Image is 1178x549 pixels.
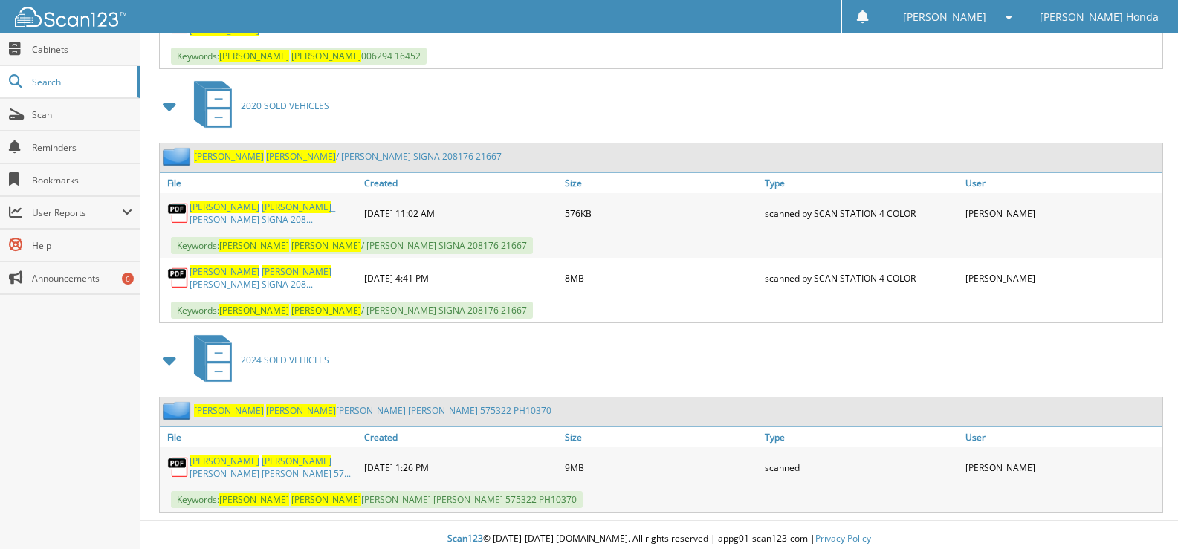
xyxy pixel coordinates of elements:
[262,265,331,278] span: [PERSON_NAME]
[32,43,132,56] span: Cabinets
[32,76,130,88] span: Search
[291,304,361,316] span: [PERSON_NAME]
[190,455,357,480] a: [PERSON_NAME] [PERSON_NAME][PERSON_NAME] [PERSON_NAME] 57...
[190,455,259,467] span: [PERSON_NAME]
[32,272,132,285] span: Announcements
[219,304,289,316] span: [PERSON_NAME]
[561,173,762,193] a: Size
[190,201,357,226] a: [PERSON_NAME] [PERSON_NAME]_ [PERSON_NAME] SIGNA 208...
[122,273,134,285] div: 6
[266,404,336,417] span: [PERSON_NAME]
[194,404,551,417] a: [PERSON_NAME] [PERSON_NAME][PERSON_NAME] [PERSON_NAME] 575322 PH10370
[447,532,483,545] span: Scan123
[360,427,561,447] a: Created
[360,197,561,230] div: [DATE] 11:02 AM
[241,100,329,112] span: 2020 SOLD VEHICLES
[262,455,331,467] span: [PERSON_NAME]
[171,237,533,254] span: Keywords: / [PERSON_NAME] SIGNA 208176 21667
[761,451,962,484] div: scanned
[171,48,427,65] span: Keywords: 006294 16452
[185,77,329,135] a: 2020 SOLD VEHICLES
[163,147,194,166] img: folder2.png
[962,261,1162,294] div: [PERSON_NAME]
[561,197,762,230] div: 576KB
[190,201,259,213] span: [PERSON_NAME]
[163,401,194,420] img: folder2.png
[262,201,331,213] span: [PERSON_NAME]
[962,197,1162,230] div: [PERSON_NAME]
[761,197,962,230] div: scanned by SCAN STATION 4 COLOR
[266,150,336,163] span: [PERSON_NAME]
[561,451,762,484] div: 9MB
[194,150,502,163] a: [PERSON_NAME] [PERSON_NAME]/ [PERSON_NAME] SIGNA 208176 21667
[815,532,871,545] a: Privacy Policy
[171,491,583,508] span: Keywords: [PERSON_NAME] [PERSON_NAME] 575322 PH10370
[291,493,361,506] span: [PERSON_NAME]
[360,173,561,193] a: Created
[291,239,361,252] span: [PERSON_NAME]
[1040,13,1159,22] span: [PERSON_NAME] Honda
[360,261,561,294] div: [DATE] 4:41 PM
[360,451,561,484] div: [DATE] 1:26 PM
[761,173,962,193] a: Type
[962,451,1162,484] div: [PERSON_NAME]
[167,267,190,289] img: PDF.png
[962,173,1162,193] a: User
[561,261,762,294] div: 8MB
[194,150,264,163] span: [PERSON_NAME]
[171,302,533,319] span: Keywords: / [PERSON_NAME] SIGNA 208176 21667
[561,427,762,447] a: Size
[761,261,962,294] div: scanned by SCAN STATION 4 COLOR
[167,456,190,478] img: PDF.png
[219,50,289,62] span: [PERSON_NAME]
[219,493,289,506] span: [PERSON_NAME]
[291,50,361,62] span: [PERSON_NAME]
[32,174,132,186] span: Bookmarks
[190,265,259,278] span: [PERSON_NAME]
[903,13,986,22] span: [PERSON_NAME]
[160,173,360,193] a: File
[190,265,357,290] a: [PERSON_NAME] [PERSON_NAME]_ [PERSON_NAME] SIGNA 208...
[160,427,360,447] a: File
[185,331,329,389] a: 2024 SOLD VEHICLES
[167,202,190,224] img: PDF.png
[32,141,132,154] span: Reminders
[32,239,132,252] span: Help
[15,7,126,27] img: scan123-logo-white.svg
[32,108,132,121] span: Scan
[761,427,962,447] a: Type
[194,404,264,417] span: [PERSON_NAME]
[241,354,329,366] span: 2024 SOLD VEHICLES
[219,239,289,252] span: [PERSON_NAME]
[1104,478,1178,549] iframe: Chat Widget
[32,207,122,219] span: User Reports
[962,427,1162,447] a: User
